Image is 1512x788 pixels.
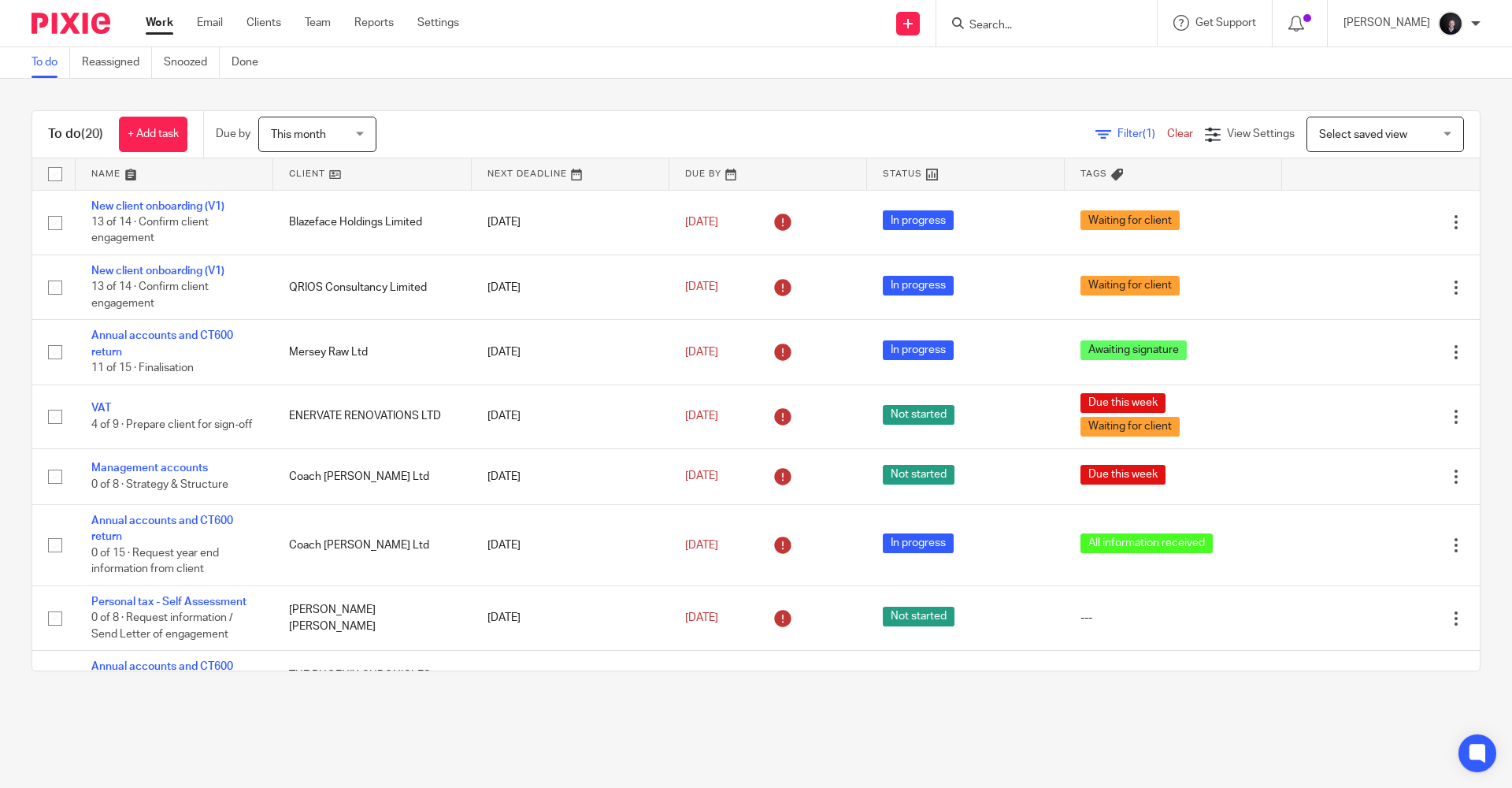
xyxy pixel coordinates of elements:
a: Annual accounts and CT600 return [91,515,233,542]
td: [DATE] [472,585,669,650]
h1: To do [48,126,103,143]
span: Tags [1080,169,1107,178]
span: [DATE] [685,411,718,422]
span: 11 of 15 · Finalisation [91,362,194,374]
td: [DATE] [472,448,669,504]
a: + Add task [119,117,187,152]
input: Search [968,19,1110,33]
span: Awaiting signature [1080,340,1187,360]
a: VAT [91,403,111,414]
span: In progress [883,340,954,360]
span: This month [271,129,326,140]
td: [DATE] [472,190,669,255]
span: Due this week [1080,465,1165,485]
span: All information received [1080,533,1213,553]
span: (20) [81,128,103,140]
span: In progress [883,210,954,230]
span: Get Support [1195,17,1256,28]
td: ENERVATE RENOVATIONS LTD [273,385,471,448]
span: Due this week [1080,393,1165,413]
td: Blazeface Holdings Limited [273,190,471,255]
td: QRIOS Consultancy Limited [273,255,471,319]
a: Team [305,15,331,31]
span: [DATE] [685,217,718,228]
a: Work [146,15,173,31]
a: New client onboarding (V1) [91,201,224,212]
p: Due by [216,126,250,142]
a: Personal tax - Self Assessment [91,597,246,608]
a: Clear [1167,128,1193,139]
span: 0 of 8 · Request information / Send Letter of engagement [91,612,233,640]
a: Annual accounts and CT600 return [91,661,233,688]
a: Clients [246,15,281,31]
a: New client onboarding (V1) [91,266,224,277]
td: [DATE] [472,255,669,319]
span: Filter [1117,128,1167,139]
img: 455A2509.jpg [1438,11,1463,36]
span: 0 of 15 · Request year end information from client [91,548,219,575]
a: Annual accounts and CT600 return [91,330,233,357]
a: Reports [354,15,394,31]
div: --- [1080,610,1266,626]
a: Reassigned [82,47,152,78]
a: Done [232,47,270,78]
span: Not started [883,405,954,425]
span: 13 of 14 · Confirm client engagement [91,217,209,244]
span: In progress [883,533,954,553]
a: Management accounts [91,463,208,474]
span: Not started [883,607,954,626]
span: [DATE] [685,282,718,293]
p: [PERSON_NAME] [1343,15,1430,31]
td: Coach [PERSON_NAME] Ltd [273,505,471,586]
span: [DATE] [685,612,718,623]
td: THE PHOENIX CHRONICLES LIMITED [273,651,471,716]
a: Snoozed [164,47,220,78]
span: [DATE] [685,347,718,358]
span: Waiting for client [1080,417,1180,437]
img: Pixie [31,13,110,34]
span: [DATE] [685,471,718,482]
span: 0 of 8 · Strategy & Structure [91,479,228,490]
span: 13 of 14 · Confirm client engagement [91,282,209,310]
span: In progress [883,276,954,295]
span: 4 of 9 · Prepare client for sign-off [91,419,252,430]
td: [PERSON_NAME] [PERSON_NAME] [273,585,471,650]
a: Email [197,15,223,31]
span: Waiting for client [1080,210,1180,230]
a: To do [31,47,70,78]
td: [DATE] [472,505,669,586]
td: Coach [PERSON_NAME] Ltd [273,448,471,504]
span: Select saved view [1319,129,1407,140]
a: Settings [417,15,459,31]
span: Waiting for client [1080,276,1180,295]
span: View Settings [1227,128,1295,139]
span: Not started [883,465,954,485]
td: Mersey Raw Ltd [273,320,471,385]
td: [DATE] [472,385,669,448]
td: [DATE] [472,320,669,385]
span: [DATE] [685,540,718,551]
span: (1) [1143,128,1155,139]
td: [DATE] [472,651,669,716]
